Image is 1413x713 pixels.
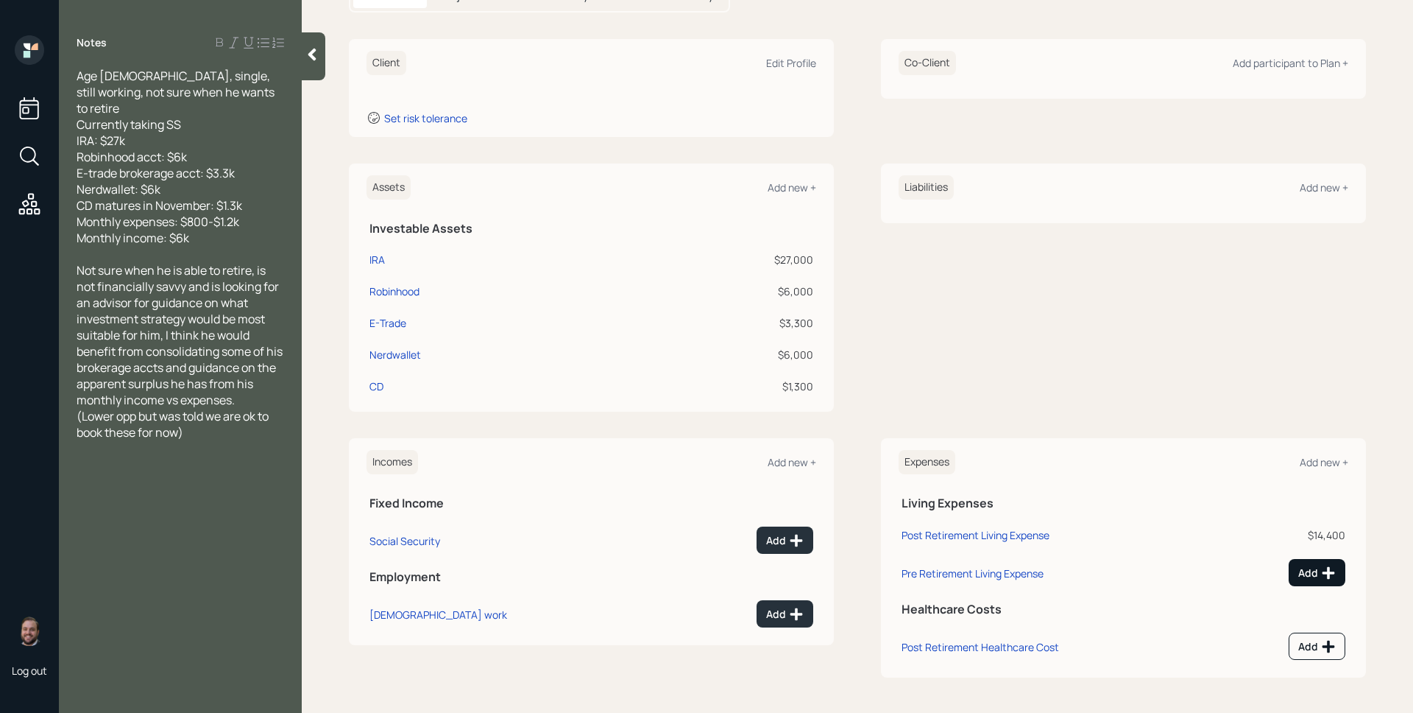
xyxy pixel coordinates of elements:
div: Add participant to Plan + [1233,56,1348,70]
div: Add new + [1300,180,1348,194]
h6: Client [366,51,406,75]
div: CD [369,379,383,394]
label: Notes [77,35,107,50]
h6: Co-Client [899,51,956,75]
h5: Employment [369,570,813,584]
button: Add [757,600,813,628]
div: Add new + [768,455,816,469]
div: Set risk tolerance [384,111,467,125]
div: Pre Retirement Living Expense [902,566,1044,580]
h6: Incomes [366,450,418,474]
div: $27,000 [622,252,813,267]
div: Edit Profile [766,56,816,70]
div: Add new + [1300,455,1348,469]
div: Add [766,607,804,622]
h6: Expenses [899,450,955,474]
div: $1,300 [622,379,813,394]
span: Age [DEMOGRAPHIC_DATA], single, still working, not sure when he wants to retire Currently taking ... [77,68,277,246]
span: Not sure when he is able to retire, is not financially savvy and is looking for an advisor for gu... [77,262,285,440]
h6: Assets [366,175,411,200]
div: Log out [12,664,47,678]
button: Add [757,527,813,554]
div: Social Security [369,534,440,548]
div: Add [766,533,804,548]
button: Add [1289,559,1345,586]
button: Add [1289,633,1345,660]
div: [DEMOGRAPHIC_DATA] work [369,608,507,622]
div: IRA [369,252,385,267]
div: Add [1298,639,1336,654]
div: Nerdwallet [369,347,421,362]
div: Post Retirement Healthcare Cost [902,640,1059,654]
div: $6,000 [622,284,813,299]
h5: Healthcare Costs [902,603,1345,617]
h6: Liabilities [899,175,954,200]
div: Robinhood [369,284,419,299]
div: E-Trade [369,315,406,331]
h5: Investable Assets [369,222,813,236]
div: $6,000 [622,347,813,362]
div: Post Retirement Living Expense [902,528,1049,542]
div: Add new + [768,180,816,194]
div: Add [1298,566,1336,580]
h5: Fixed Income [369,496,813,510]
h5: Living Expenses [902,496,1345,510]
img: james-distasi-headshot.png [15,617,44,646]
div: $14,400 [1227,527,1345,543]
div: $3,300 [622,315,813,331]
